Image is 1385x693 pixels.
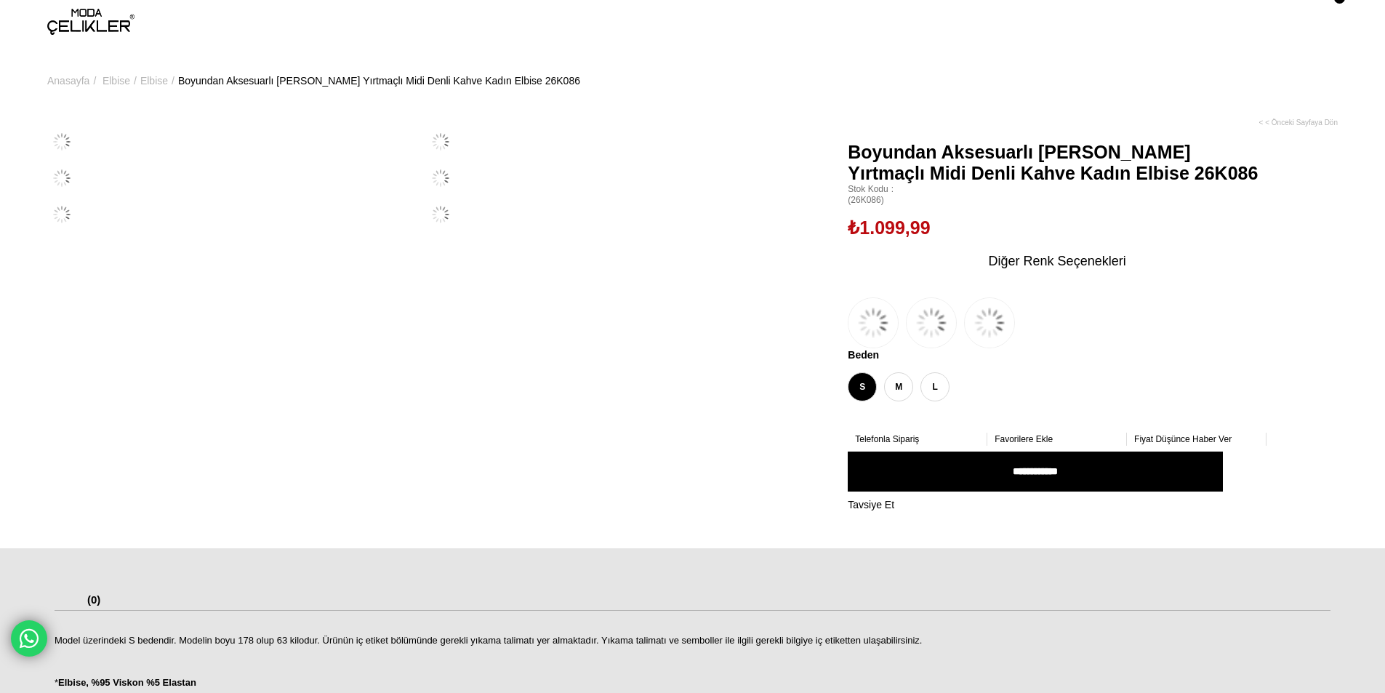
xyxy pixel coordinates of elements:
b: Elbise, %95 Viskon %5 Elastan [58,677,196,688]
span: (26K086) [848,184,1266,206]
li: > [140,44,178,118]
span: L [920,372,950,401]
img: Boyundan Aksesuarlı Yandan Yırtmaçlı Midi Denli Haki Kadın Elbise 26K086 [964,297,1015,348]
a: Elbise [103,44,130,118]
span: Boyundan Aksesuarlı [PERSON_NAME] Yırtmaçlı Midi Denli Kahve Kadın Elbise 26K086 [848,142,1266,184]
img: Denli elbise 26K086 [47,200,76,229]
span: Tavsiye Et [848,499,894,510]
li: > [103,44,140,118]
span: Diğer Renk Seçenekleri [989,249,1126,273]
img: logo [47,9,135,35]
img: Denli elbise 26K086 [47,127,76,156]
img: Denli elbise 26K086 [426,200,455,229]
img: Boyundan Aksesuarlı Yandan Yırtmaçlı Midi Denli Siyah Kadın Elbise 26K086 [906,297,957,348]
span: M [884,372,913,401]
a: Fiyat Düşünce Haber Ver [1134,434,1259,444]
a: Favorilere Ekle [995,434,1120,444]
a: Boyundan Aksesuarlı [PERSON_NAME] Yırtmaçlı Midi Denli Kahve Kadın Elbise 26K086 [178,44,580,118]
a: Telefonla Sipariş [855,434,980,444]
img: Denli elbise 26K086 [47,164,76,193]
span: Beden [848,348,1266,361]
span: Stok Kodu [848,184,1266,195]
span: Fiyat Düşünce Haber Ver [1134,434,1232,444]
a: < < Önceki Sayfaya Dön [1259,118,1338,127]
a: (0) [87,593,100,610]
span: Telefonla Sipariş [855,434,919,444]
span: S [848,372,877,401]
span: Favorilere Ekle [995,434,1053,444]
a: Elbise [140,44,168,118]
li: > [47,44,100,118]
img: Boyundan Aksesuarlı Yandan Yırtmaçlı Midi Denli Bordo Kadın Elbise 26K086 [848,297,899,348]
img: Denli elbise 26K086 [426,127,455,156]
span: ₺1.099,99 [848,217,930,239]
a: Anasayfa [47,44,89,118]
span: (0) [87,593,100,606]
p: Model üzerindeki S bedendir. Modelin boyu 178 olup 63 kilodur. Ürünün iç etiket bölümünde gerekli... [55,635,1330,646]
img: Denli elbise 26K086 [426,164,455,193]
